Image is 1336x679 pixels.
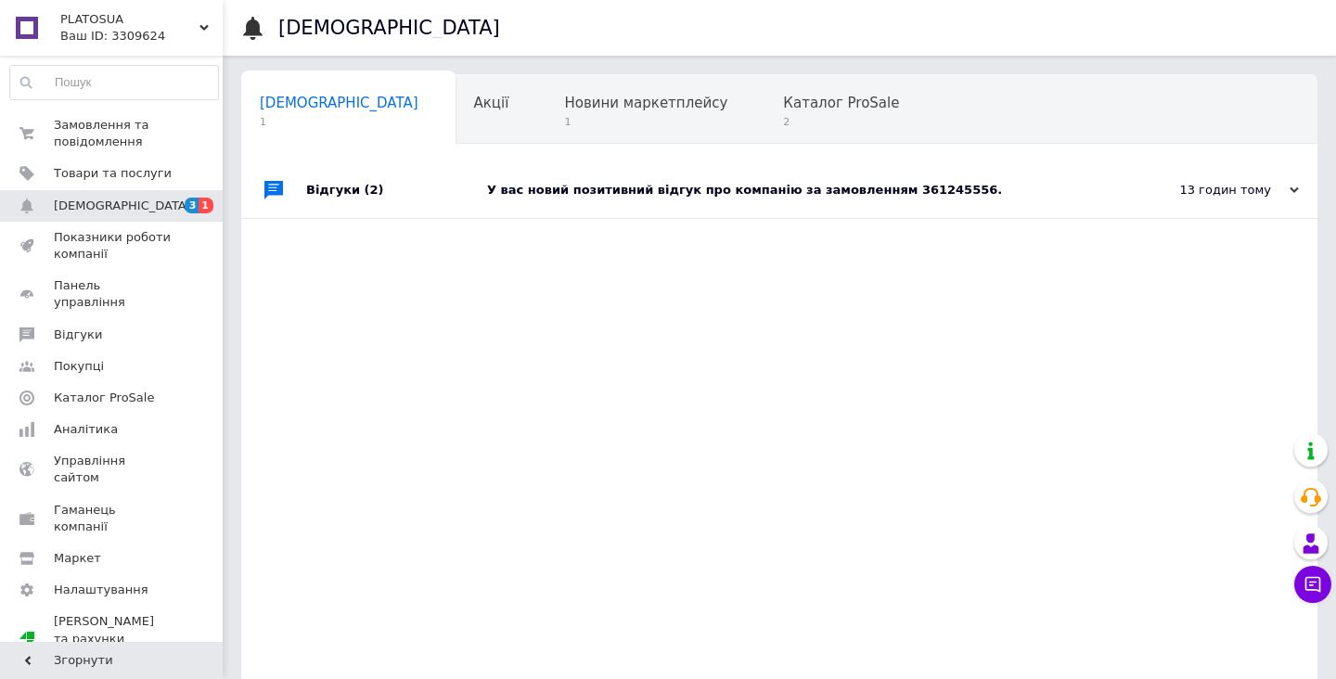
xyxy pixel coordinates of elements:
[54,229,172,263] span: Показники роботи компанії
[783,95,899,111] span: Каталог ProSale
[306,162,487,218] div: Відгуки
[54,327,102,343] span: Відгуки
[10,66,218,99] input: Пошук
[54,550,101,567] span: Маркет
[54,613,172,664] span: [PERSON_NAME] та рахунки
[260,95,418,111] span: [DEMOGRAPHIC_DATA]
[474,95,509,111] span: Акції
[54,453,172,486] span: Управління сайтом
[564,95,727,111] span: Новини маркетплейсу
[54,277,172,311] span: Панель управління
[564,115,727,129] span: 1
[783,115,899,129] span: 2
[54,582,148,598] span: Налаштування
[60,11,199,28] span: PLATOSUA
[487,182,1113,199] div: У вас новий позитивний відгук про компанію за замовленням 361245556.
[54,117,172,150] span: Замовлення та повідомлення
[54,390,154,406] span: Каталог ProSale
[260,115,418,129] span: 1
[54,198,191,214] span: [DEMOGRAPHIC_DATA]
[60,28,223,45] div: Ваш ID: 3309624
[54,502,172,535] span: Гаманець компанії
[199,198,213,213] span: 1
[1113,182,1299,199] div: 13 годин тому
[278,17,500,39] h1: [DEMOGRAPHIC_DATA]
[54,358,104,375] span: Покупці
[1294,566,1331,603] button: Чат з покупцем
[365,183,384,197] span: (2)
[185,198,199,213] span: 3
[54,165,172,182] span: Товари та послуги
[54,421,118,438] span: Аналітика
